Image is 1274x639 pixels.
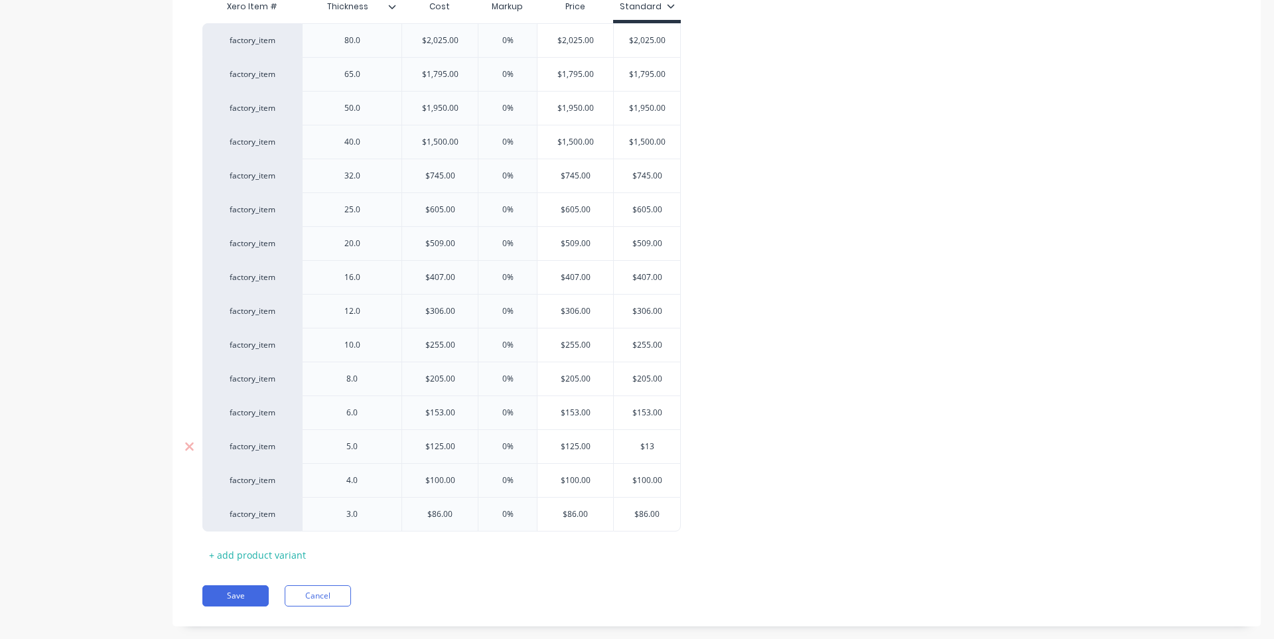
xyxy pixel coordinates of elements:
[614,396,680,429] div: $153.00
[537,58,613,91] div: $1,795.00
[216,68,289,80] div: factory_item
[614,261,680,294] div: $407.00
[537,295,613,328] div: $306.00
[474,464,541,497] div: 0%
[202,260,681,294] div: factory_item16.0$407.000%$407.00$407.00
[474,362,541,395] div: 0%
[614,58,680,91] div: $1,795.00
[319,201,386,218] div: 25.0
[474,159,541,192] div: 0%
[402,464,478,497] div: $100.00
[202,362,681,395] div: factory_item8.0$205.000%$205.00$205.00
[474,92,541,125] div: 0%
[402,24,478,57] div: $2,025.00
[216,170,289,182] div: factory_item
[614,498,680,531] div: $86.00
[202,91,681,125] div: factory_item50.0$1,950.000%$1,950.00$1,950.00
[319,404,386,421] div: 6.0
[319,303,386,320] div: 12.0
[402,328,478,362] div: $255.00
[402,92,478,125] div: $1,950.00
[614,193,680,226] div: $605.00
[537,24,613,57] div: $2,025.00
[474,261,541,294] div: 0%
[537,498,613,531] div: $86.00
[474,227,541,260] div: 0%
[537,125,613,159] div: $1,500.00
[202,57,681,91] div: factory_item65.0$1,795.000%$1,795.00$1,795.00
[474,430,541,463] div: 0%
[537,261,613,294] div: $407.00
[319,269,386,286] div: 16.0
[614,441,680,453] input: ?
[202,585,269,606] button: Save
[614,328,680,362] div: $255.00
[402,193,478,226] div: $605.00
[202,429,681,463] div: factory_item5.0$125.000%$125.00
[202,395,681,429] div: factory_item6.0$153.000%$153.00$153.00
[319,472,386,489] div: 4.0
[402,295,478,328] div: $306.00
[474,24,541,57] div: 0%
[216,102,289,114] div: factory_item
[614,464,680,497] div: $100.00
[474,396,541,429] div: 0%
[537,430,613,463] div: $125.00
[319,506,386,523] div: 3.0
[474,193,541,226] div: 0%
[202,125,681,159] div: factory_item40.0$1,500.000%$1,500.00$1,500.00
[474,58,541,91] div: 0%
[216,407,289,419] div: factory_item
[202,226,681,260] div: factory_item20.0$509.000%$509.00$509.00
[319,133,386,151] div: 40.0
[216,271,289,283] div: factory_item
[216,441,289,453] div: factory_item
[614,295,680,328] div: $306.00
[216,339,289,351] div: factory_item
[614,92,680,125] div: $1,950.00
[202,294,681,328] div: factory_item12.0$306.000%$306.00$306.00
[537,159,613,192] div: $745.00
[202,497,681,532] div: factory_item3.0$86.000%$86.00$86.00
[202,463,681,497] div: factory_item4.0$100.000%$100.00$100.00
[319,336,386,354] div: 10.0
[402,58,478,91] div: $1,795.00
[216,474,289,486] div: factory_item
[319,235,386,252] div: 20.0
[474,295,541,328] div: 0%
[614,362,680,395] div: $205.00
[537,464,613,497] div: $100.00
[537,227,613,260] div: $509.00
[402,227,478,260] div: $509.00
[319,370,386,388] div: 8.0
[319,100,386,117] div: 50.0
[202,23,681,57] div: factory_item80.0$2,025.000%$2,025.00$2,025.00
[402,430,478,463] div: $125.00
[319,66,386,83] div: 65.0
[474,498,541,531] div: 0%
[202,328,681,362] div: factory_item10.0$255.000%$255.00$255.00
[474,125,541,159] div: 0%
[620,1,675,13] div: Standard
[216,204,289,216] div: factory_item
[202,545,313,565] div: + add product variant
[402,261,478,294] div: $407.00
[402,396,478,429] div: $153.00
[614,125,680,159] div: $1,500.00
[537,396,613,429] div: $153.00
[614,24,680,57] div: $2,025.00
[537,362,613,395] div: $205.00
[202,159,681,192] div: factory_item32.0$745.000%$745.00$745.00
[614,159,680,192] div: $745.00
[216,238,289,249] div: factory_item
[216,305,289,317] div: factory_item
[216,136,289,148] div: factory_item
[537,328,613,362] div: $255.00
[402,362,478,395] div: $205.00
[319,438,386,455] div: 5.0
[537,193,613,226] div: $605.00
[402,125,478,159] div: $1,500.00
[402,159,478,192] div: $745.00
[319,32,386,49] div: 80.0
[537,92,613,125] div: $1,950.00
